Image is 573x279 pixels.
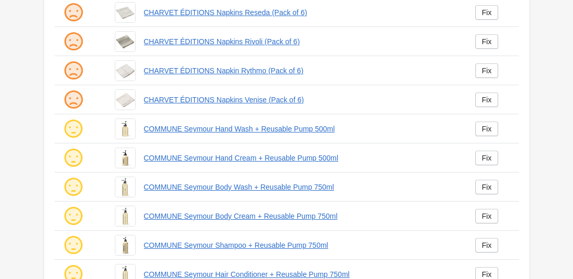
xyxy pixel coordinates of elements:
img: ok.png [63,148,84,168]
a: Fix [475,92,499,107]
img: sad.png [63,31,84,52]
a: Fix [475,63,499,78]
div: Fix [482,96,492,104]
div: Fix [482,37,492,46]
div: Fix [482,67,492,75]
a: Fix [475,122,499,136]
img: sad.png [63,60,84,81]
div: Fix [482,8,492,17]
a: COMMUNE Seymour Hand Wash + Reusable Pump 500ml [144,124,459,134]
a: COMMUNE Seymour Body Cream + Reusable Pump 750ml [144,211,459,221]
img: ok.png [63,118,84,139]
div: Fix [482,212,492,220]
a: Fix [475,180,499,194]
div: Fix [482,241,492,249]
a: Fix [475,34,499,49]
a: CHARVET ÉDITIONS Napkins Venise (Pack of 6) [144,95,459,105]
a: COMMUNE Seymour Hand Cream + Reusable Pump 500ml [144,153,459,163]
a: Fix [475,151,499,165]
a: Fix [475,238,499,253]
a: Fix [475,5,499,20]
a: CHARVET ÉDITIONS Napkins Reseda (Pack of 6) [144,7,459,18]
img: ok.png [63,206,84,227]
a: COMMUNE Seymour Shampoo + Reusable Pump 750ml [144,240,459,250]
img: sad.png [63,89,84,110]
a: Fix [475,209,499,223]
img: sad.png [63,2,84,23]
a: CHARVET ÉDITIONS Napkins Rivoli (Pack of 6) [144,36,459,47]
div: Fix [482,154,492,162]
a: CHARVET ÉDITIONS Napkin Rythmo (Pack of 6) [144,65,459,76]
a: COMMUNE Seymour Body Wash + Reusable Pump 750ml [144,182,459,192]
img: ok.png [63,235,84,256]
div: Fix [482,183,492,191]
div: Fix [482,270,492,278]
img: ok.png [63,177,84,197]
div: Fix [482,125,492,133]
